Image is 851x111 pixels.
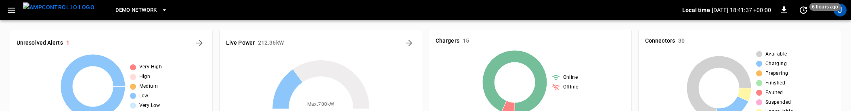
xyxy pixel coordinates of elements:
[23,2,94,12] img: ampcontrol.io logo
[139,82,158,90] span: Medium
[712,6,771,14] p: [DATE] 18:41:37 +00:00
[307,101,335,109] span: Max. 700 kW
[115,6,157,15] span: DEMO NETWORK
[765,60,787,68] span: Charging
[765,79,785,87] span: Finished
[678,37,685,45] h6: 30
[402,37,415,49] button: Energy Overview
[765,89,783,97] span: Faulted
[436,37,459,45] h6: Chargers
[139,63,162,71] span: Very High
[809,3,841,11] span: 6 hours ago
[765,70,788,78] span: Preparing
[17,39,63,47] h6: Unresolved Alerts
[797,4,810,16] button: set refresh interval
[463,37,469,45] h6: 15
[765,99,791,107] span: Suspended
[563,83,579,91] span: Offline
[765,50,787,58] span: Available
[226,39,255,47] h6: Live Power
[66,39,69,47] h6: 1
[258,39,284,47] h6: 212.36 kW
[645,37,675,45] h6: Connectors
[193,37,206,49] button: All Alerts
[139,92,149,100] span: Low
[834,4,847,16] div: profile-icon
[112,2,170,18] button: DEMO NETWORK
[139,73,151,81] span: High
[563,74,578,82] span: Online
[682,6,710,14] p: Local time
[139,102,160,110] span: Very Low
